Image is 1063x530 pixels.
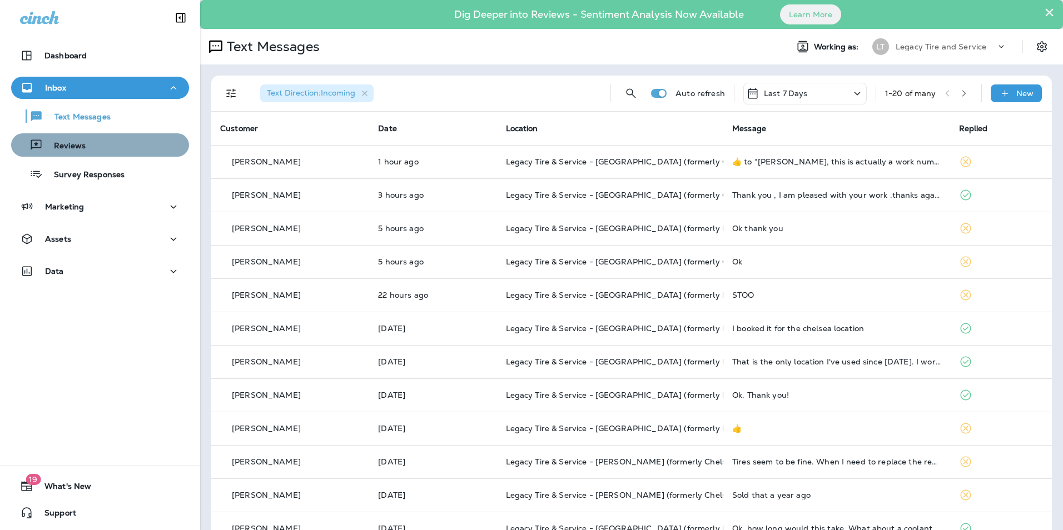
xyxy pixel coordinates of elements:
[732,157,941,166] div: ​👍​ to “ Lee, this is actually a work number for a program we use for customer communication. My ...
[506,123,538,133] span: Location
[732,457,941,466] div: Tires seem to be fine. When I need to replace the rear tires I will come see you. Thanks
[732,291,941,299] div: STOO
[378,391,488,399] p: Oct 9, 2025 11:30 AM
[45,267,64,276] p: Data
[378,157,488,166] p: Oct 10, 2025 01:02 PM
[378,224,488,233] p: Oct 10, 2025 08:59 AM
[267,88,355,98] span: Text Direction : Incoming
[732,191,941,199] div: Thank you , I am pleased with your work .thanks again .
[378,191,488,199] p: Oct 10, 2025 10:27 AM
[11,104,189,128] button: Text Messages
[232,291,301,299] p: [PERSON_NAME]
[378,491,488,499] p: Oct 9, 2025 10:47 AM
[45,234,71,243] p: Assets
[506,457,774,467] span: Legacy Tire & Service - [PERSON_NAME] (formerly Chelsea Tire Pros)
[620,82,642,104] button: Search Messages
[11,228,189,250] button: Assets
[11,44,189,67] button: Dashboard
[814,42,861,52] span: Working as:
[378,457,488,466] p: Oct 9, 2025 10:56 AM
[45,202,84,211] p: Marketing
[43,170,125,181] p: Survey Responses
[260,84,374,102] div: Text Direction:Incoming
[220,82,242,104] button: Filters
[11,162,189,186] button: Survey Responses
[232,157,301,166] p: [PERSON_NAME]
[232,324,301,333] p: [PERSON_NAME]
[45,83,66,92] p: Inbox
[506,190,838,200] span: Legacy Tire & Service - [GEOGRAPHIC_DATA] (formerly Chalkville Auto & Tire Service)
[232,491,301,499] p: [PERSON_NAME]
[11,133,189,157] button: Reviews
[11,77,189,99] button: Inbox
[11,502,189,524] button: Support
[506,157,838,167] span: Legacy Tire & Service - [GEOGRAPHIC_DATA] (formerly Chalkville Auto & Tire Service)
[732,224,941,233] div: Ok thank you
[506,423,819,433] span: Legacy Tire & Service - [GEOGRAPHIC_DATA] (formerly Magic City Tire & Service)
[732,491,941,499] div: Sold that a year ago
[780,4,841,24] button: Learn More
[165,7,196,29] button: Collapse Sidebar
[11,475,189,497] button: 19What's New
[222,38,320,55] p: Text Messages
[506,323,819,333] span: Legacy Tire & Service - [GEOGRAPHIC_DATA] (formerly Magic City Tire & Service)
[506,490,774,500] span: Legacy Tire & Service - [PERSON_NAME] (formerly Chelsea Tire Pros)
[378,257,488,266] p: Oct 10, 2025 08:44 AM
[422,13,776,16] p: Dig Deeper into Reviews - Sentiment Analysis Now Available
[220,123,258,133] span: Customer
[378,291,488,299] p: Oct 9, 2025 04:06 PM
[506,390,819,400] span: Legacy Tire & Service - [GEOGRAPHIC_DATA] (formerly Magic City Tire & Service)
[1016,89,1034,98] p: New
[506,357,819,367] span: Legacy Tire & Service - [GEOGRAPHIC_DATA] (formerly Magic City Tire & Service)
[232,224,301,233] p: [PERSON_NAME]
[1044,3,1055,21] button: Close
[11,260,189,282] button: Data
[506,257,838,267] span: Legacy Tire & Service - [GEOGRAPHIC_DATA] (formerly Chalkville Auto & Tire Service)
[33,482,91,495] span: What's New
[26,474,41,485] span: 19
[896,42,986,51] p: Legacy Tire and Service
[11,196,189,218] button: Marketing
[33,508,76,522] span: Support
[732,257,941,266] div: Ok
[885,89,936,98] div: 1 - 20 of many
[764,89,808,98] p: Last 7 Days
[1032,37,1052,57] button: Settings
[44,51,87,60] p: Dashboard
[232,257,301,266] p: [PERSON_NAME]
[675,89,725,98] p: Auto refresh
[506,290,819,300] span: Legacy Tire & Service - [GEOGRAPHIC_DATA] (formerly Magic City Tire & Service)
[959,123,988,133] span: Replied
[732,123,766,133] span: Message
[232,457,301,466] p: [PERSON_NAME]
[232,391,301,399] p: [PERSON_NAME]
[506,223,819,233] span: Legacy Tire & Service - [GEOGRAPHIC_DATA] (formerly Magic City Tire & Service)
[378,324,488,333] p: Oct 9, 2025 01:40 PM
[43,112,111,123] p: Text Messages
[378,424,488,433] p: Oct 9, 2025 11:20 AM
[378,357,488,366] p: Oct 9, 2025 12:15 PM
[232,357,301,366] p: [PERSON_NAME]
[732,357,941,366] div: That is the only location I've used since 2008. I worked across the street from your building for...
[378,123,397,133] span: Date
[732,324,941,333] div: I booked it for the chelsea location
[232,424,301,433] p: [PERSON_NAME]
[232,191,301,199] p: [PERSON_NAME]
[732,391,941,399] div: Ok. Thank you!
[732,424,941,433] div: 👍
[43,141,86,152] p: Reviews
[872,38,889,55] div: LT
